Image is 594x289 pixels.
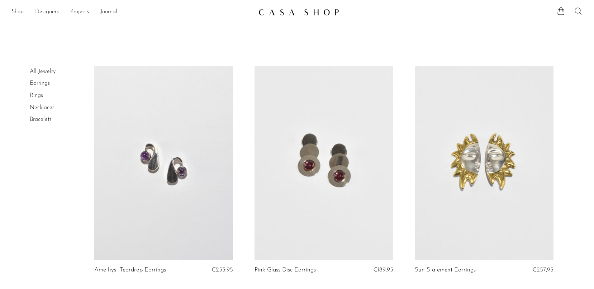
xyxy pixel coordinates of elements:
[30,80,50,86] a: Earrings
[212,267,233,273] span: €253,95
[11,6,253,18] nav: Desktop navigation
[532,267,553,273] span: €257,95
[415,267,476,273] a: Sun Statement Earrings
[11,8,24,17] a: Shop
[255,267,316,273] a: Pink Glass Disc Earrings
[35,8,59,17] a: Designers
[11,6,253,18] ul: NEW HEADER MENU
[30,117,52,122] a: Bracelets
[70,8,89,17] a: Projects
[100,8,117,17] a: Journal
[30,69,56,74] a: All Jewelry
[30,105,54,111] a: Necklaces
[94,267,166,273] a: Amethyst Teardrop Earrings
[373,267,393,273] span: €189,95
[30,93,43,98] a: Rings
